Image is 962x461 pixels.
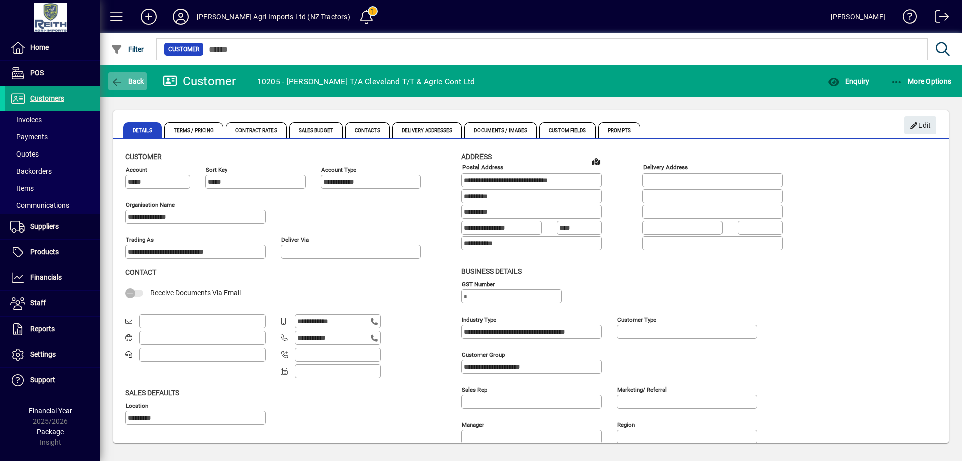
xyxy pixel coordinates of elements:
[895,2,917,35] a: Knowledge Base
[10,133,48,141] span: Payments
[392,122,462,138] span: Delivery Addresses
[5,180,100,197] a: Items
[831,9,885,25] div: [PERSON_NAME]
[30,376,55,384] span: Support
[226,122,286,138] span: Contract Rates
[5,214,100,239] a: Suppliers
[5,35,100,60] a: Home
[588,153,604,169] a: View on map
[5,368,100,393] a: Support
[5,342,100,367] a: Settings
[30,299,46,307] span: Staff
[165,8,197,26] button: Profile
[462,316,496,323] mat-label: Industry type
[10,116,42,124] span: Invoices
[30,94,64,102] span: Customers
[37,428,64,436] span: Package
[281,236,309,243] mat-label: Deliver via
[126,166,147,173] mat-label: Account
[910,117,931,134] span: Edit
[5,317,100,342] a: Reports
[345,122,390,138] span: Contacts
[10,150,39,158] span: Quotes
[891,77,952,85] span: More Options
[125,152,162,161] span: Customer
[825,72,872,90] button: Enquiry
[30,69,44,77] span: POS
[100,72,155,90] app-page-header-button: Back
[927,2,949,35] a: Logout
[111,77,144,85] span: Back
[5,128,100,145] a: Payments
[5,145,100,163] a: Quotes
[30,273,62,281] span: Financials
[10,201,69,209] span: Communications
[289,122,343,138] span: Sales Budget
[461,267,522,275] span: Business details
[206,166,227,173] mat-label: Sort key
[464,122,537,138] span: Documents / Images
[321,166,356,173] mat-label: Account Type
[5,111,100,128] a: Invoices
[123,122,162,138] span: Details
[257,74,475,90] div: 10205 - [PERSON_NAME] T/A Cleveland T/T & Agric Cont Ltd
[164,122,224,138] span: Terms / Pricing
[5,163,100,180] a: Backorders
[5,291,100,316] a: Staff
[5,61,100,86] a: POS
[133,8,165,26] button: Add
[30,350,56,358] span: Settings
[108,72,147,90] button: Back
[125,268,156,276] span: Contact
[163,73,236,89] div: Customer
[30,222,59,230] span: Suppliers
[461,152,492,161] span: Address
[462,280,495,287] mat-label: GST Number
[617,386,667,393] mat-label: Marketing/ Referral
[539,122,595,138] span: Custom Fields
[5,197,100,214] a: Communications
[150,289,241,297] span: Receive Documents Via Email
[617,316,656,323] mat-label: Customer type
[30,325,55,333] span: Reports
[30,248,59,256] span: Products
[888,72,954,90] button: More Options
[168,44,199,54] span: Customer
[197,9,350,25] div: [PERSON_NAME] Agri-Imports Ltd (NZ Tractors)
[904,116,936,134] button: Edit
[29,407,72,415] span: Financial Year
[462,351,505,358] mat-label: Customer group
[462,421,484,428] mat-label: Manager
[126,402,148,409] mat-label: Location
[126,236,154,243] mat-label: Trading as
[10,167,52,175] span: Backorders
[617,421,635,428] mat-label: Region
[126,201,175,208] mat-label: Organisation name
[462,386,487,393] mat-label: Sales rep
[5,240,100,265] a: Products
[598,122,641,138] span: Prompts
[125,389,179,397] span: Sales defaults
[111,45,144,53] span: Filter
[108,40,147,58] button: Filter
[5,265,100,290] a: Financials
[10,184,34,192] span: Items
[828,77,869,85] span: Enquiry
[30,43,49,51] span: Home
